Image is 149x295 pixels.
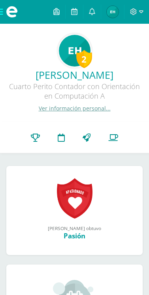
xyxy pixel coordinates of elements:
[14,225,135,231] div: [PERSON_NAME] obtuvo
[59,35,91,67] img: f62f85726ec0d996aca1556d151486d1.png
[39,105,111,112] a: Ver información personal...
[6,68,143,82] a: [PERSON_NAME]
[6,82,143,105] div: Cuarto Perito Contador con Orientación en Computación A
[14,231,135,240] div: Pasión
[107,6,119,18] img: f7308ab4caefd330006e7cd0818862a3.png
[76,50,92,68] div: 2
